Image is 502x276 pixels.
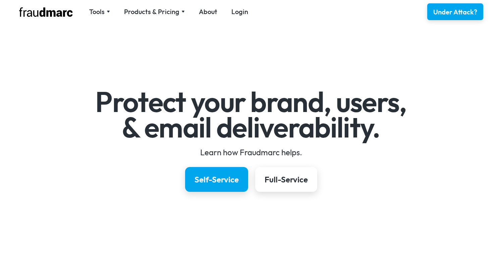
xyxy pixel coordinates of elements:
[89,7,105,16] div: Tools
[124,7,179,16] div: Products & Pricing
[199,7,217,16] a: About
[56,89,446,140] h1: Protect your brand, users, & email deliverability.
[89,7,110,16] div: Tools
[427,3,483,20] a: Under Attack?
[433,7,477,17] div: Under Attack?
[255,167,317,192] a: Full-Service
[124,7,185,16] div: Products & Pricing
[231,7,248,16] a: Login
[185,167,248,192] a: Self-Service
[194,174,239,185] div: Self-Service
[265,174,308,185] div: Full-Service
[56,147,446,158] div: Learn how Fraudmarc helps.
